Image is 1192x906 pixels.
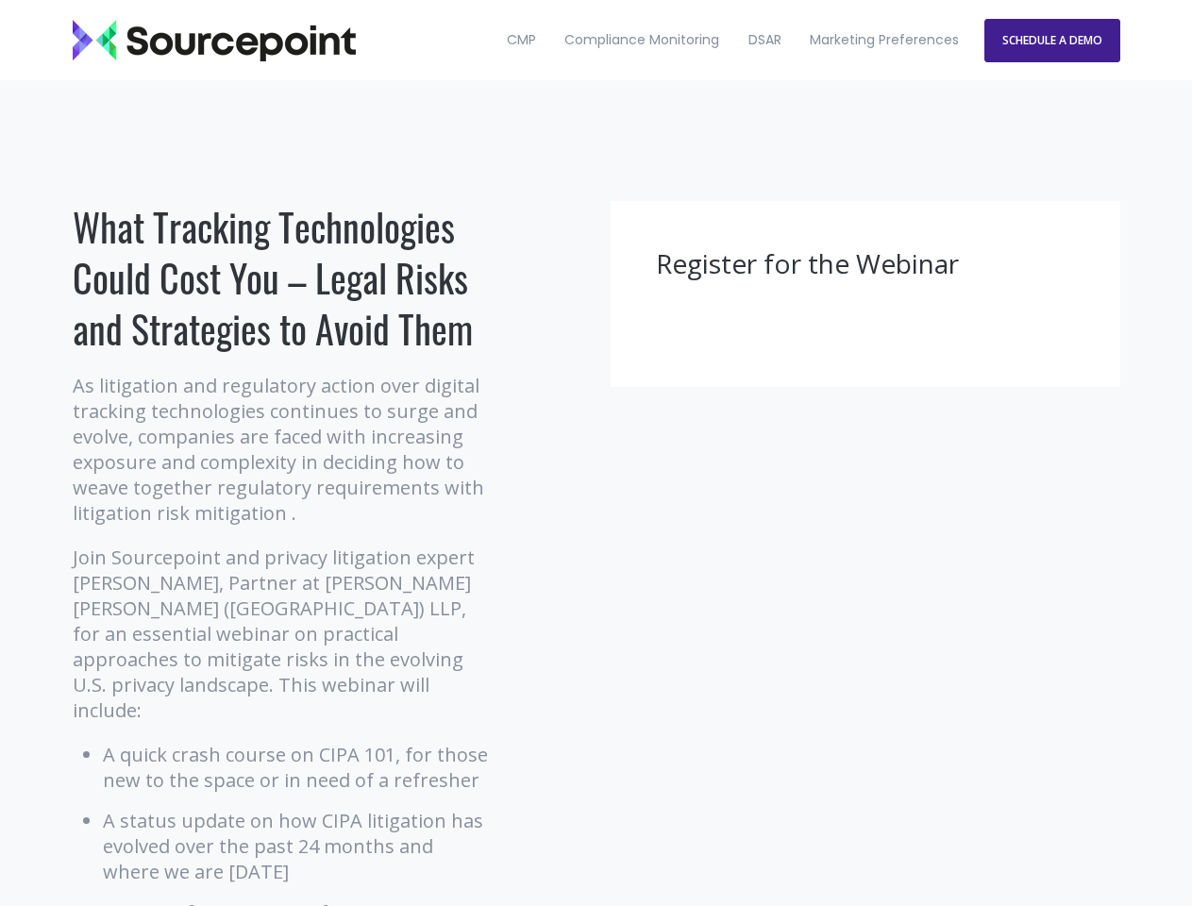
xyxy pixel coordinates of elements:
[656,246,1075,282] h3: Register for the Webinar
[103,808,493,884] li: A status update on how CIPA litigation has evolved over the past 24 months and where we are [DATE]
[73,201,493,354] h1: What Tracking Technologies Could Cost You – Legal Risks and Strategies to Avoid Them
[73,20,356,61] img: Sourcepoint_logo_black_transparent (2)-2
[73,373,493,526] p: As litigation and regulatory action over digital tracking technologies continues to surge and evo...
[73,545,493,723] p: Join Sourcepoint and privacy litigation expert [PERSON_NAME], Partner at [PERSON_NAME] [PERSON_NA...
[984,19,1120,62] a: SCHEDULE A DEMO
[103,742,493,793] li: A quick crash course on CIPA 101, for those new to the space or in need of a refresher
